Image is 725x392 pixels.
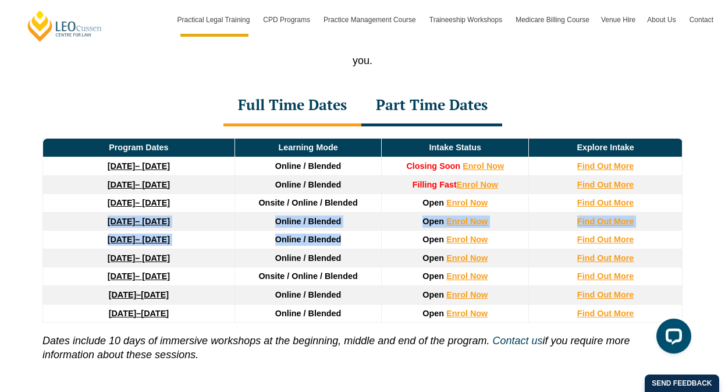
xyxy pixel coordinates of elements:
a: [DATE]– [DATE] [108,217,170,226]
td: Program Dates [43,139,235,157]
span: Onsite / Online / Blended [258,271,357,281]
a: Contact [684,3,719,37]
a: Practice Management Course [318,3,424,37]
a: Contact us [492,335,542,347]
strong: [DATE] [108,235,136,244]
a: [DATE]– [DATE] [108,180,170,189]
span: Open [422,217,444,226]
span: Onsite / Online / Blended [258,198,357,207]
a: Venue Hire [595,3,641,37]
td: Intake Status [382,139,529,157]
a: Enrol Now [463,161,504,171]
a: [DATE]– [DATE] [108,161,170,171]
a: About Us [641,3,683,37]
span: Online / Blended [275,309,342,318]
a: CPD Programs [257,3,318,37]
p: With more than 10 intakes throughout the year and a range of learning modes, you can find a pract... [31,39,694,68]
strong: [DATE] [108,198,136,207]
a: Find Out More [577,217,634,226]
strong: [DATE] [108,217,136,226]
span: Online / Blended [275,290,342,299]
a: Enrol Now [446,217,488,226]
a: Find Out More [577,235,634,244]
span: Open [422,235,444,244]
i: Dates include 10 days of immersive workshops at the beginning, middle and end of the program. [42,335,489,347]
a: Enrol Now [446,271,488,281]
strong: Filling Fast [413,180,457,189]
td: Explore Intake [529,139,683,157]
span: Open [422,271,444,281]
span: Closing Soon [406,161,460,171]
a: [PERSON_NAME] Centre for Law [26,9,104,43]
div: Part Time Dates [361,86,502,126]
strong: [DATE] [108,253,136,263]
span: Open [422,290,444,299]
span: Online / Blended [275,235,342,244]
iframe: LiveChat chat widget [647,314,696,363]
a: Enrol Now [457,180,498,189]
a: Enrol Now [446,290,488,299]
a: Enrol Now [446,309,488,318]
a: [DATE]– [DATE] [108,198,170,207]
a: Find Out More [577,161,634,171]
a: [DATE]–[DATE] [109,309,169,318]
a: Practical Legal Training [172,3,258,37]
a: Medicare Billing Course [510,3,595,37]
div: Full Time Dates [223,86,361,126]
span: Online / Blended [275,253,342,263]
td: Learning Mode [234,139,382,157]
p: if you require more information about these sessions. [42,323,683,362]
strong: [DATE] [109,309,137,318]
strong: [DATE] [108,161,136,171]
a: Find Out More [577,271,634,281]
span: Open [422,253,444,263]
strong: [DATE] [108,180,136,189]
a: Find Out More [577,290,634,299]
span: Online / Blended [275,180,342,189]
span: [DATE] [141,309,169,318]
span: Open [422,198,444,207]
a: Find Out More [577,180,634,189]
a: Enrol Now [446,253,488,263]
span: [DATE] [141,290,169,299]
a: Find Out More [577,198,634,207]
a: [DATE]– [DATE] [108,253,170,263]
a: [DATE]– [DATE] [108,271,170,281]
a: [DATE]–[DATE] [109,290,169,299]
strong: [DATE] [108,271,136,281]
a: Enrol Now [446,235,488,244]
a: Traineeship Workshops [424,3,510,37]
a: [DATE]– [DATE] [108,235,170,244]
a: Enrol Now [446,198,488,207]
span: Online / Blended [275,217,342,226]
span: Open [422,309,444,318]
a: Find Out More [577,309,634,318]
strong: [DATE] [109,290,137,299]
span: Online / Blended [275,161,342,171]
a: Find Out More [577,253,634,263]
